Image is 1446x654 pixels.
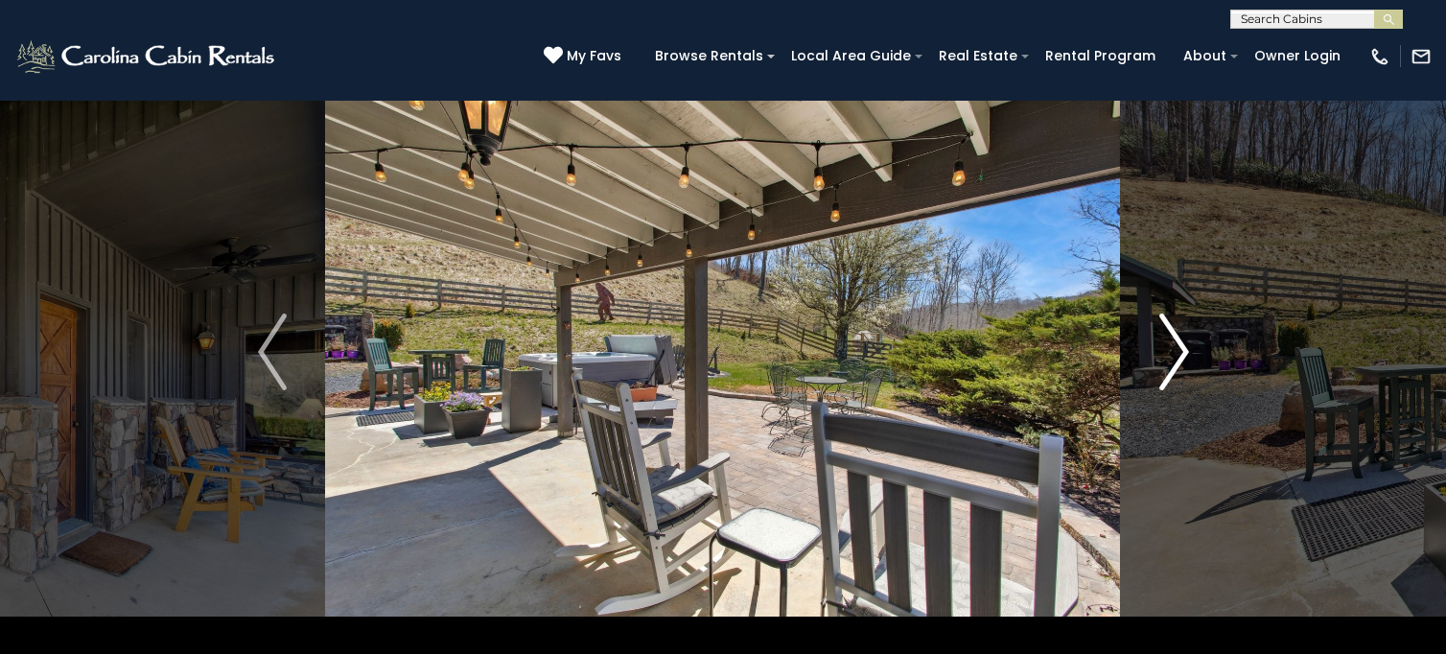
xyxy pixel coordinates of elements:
[1174,41,1236,71] a: About
[1036,41,1165,71] a: Rental Program
[1245,41,1350,71] a: Owner Login
[544,46,626,67] a: My Favs
[14,37,280,76] img: White-1-2.png
[258,314,287,390] img: arrow
[1411,46,1432,67] img: mail-regular-white.png
[929,41,1027,71] a: Real Estate
[1369,46,1390,67] img: phone-regular-white.png
[1159,314,1188,390] img: arrow
[645,41,773,71] a: Browse Rentals
[567,46,621,66] span: My Favs
[781,41,921,71] a: Local Area Guide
